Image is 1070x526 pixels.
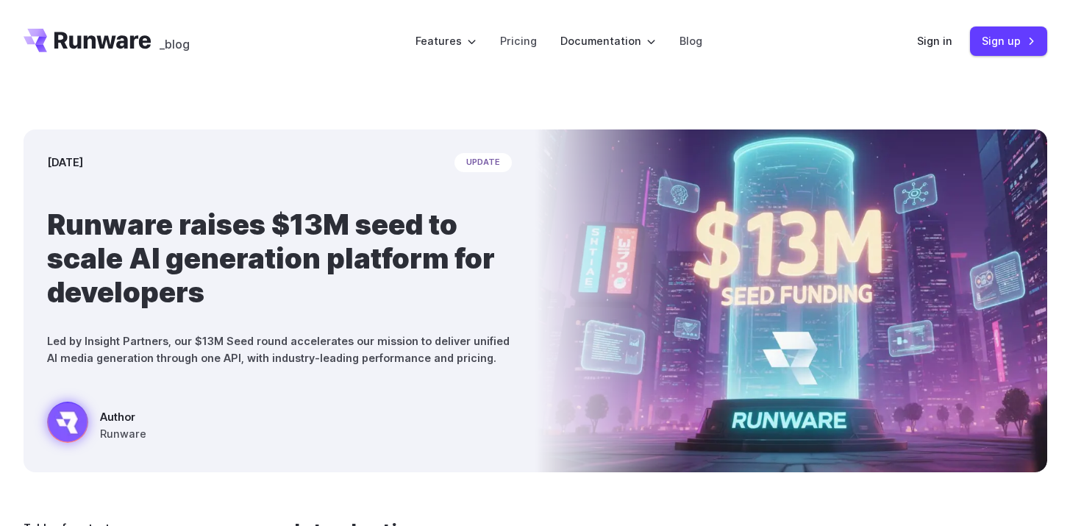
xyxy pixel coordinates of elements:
span: _blog [160,38,190,50]
a: Sign up [970,26,1047,55]
label: Documentation [560,32,656,49]
a: Futuristic city scene with neon lights showing Runware announcement of $13M seed funding in large... [47,402,146,449]
h1: Runware raises $13M seed to scale AI generation platform for developers [47,207,512,309]
a: Sign in [917,32,952,49]
a: _blog [160,29,190,52]
a: Pricing [500,32,537,49]
time: [DATE] [47,154,83,171]
p: Led by Insight Partners, our $13M Seed round accelerates our mission to deliver unified AI media ... [47,333,512,366]
a: Blog [680,32,702,49]
label: Features [415,32,477,49]
span: update [454,153,512,172]
span: Author [100,408,146,425]
span: Runware [100,425,146,442]
img: Futuristic city scene with neon lights showing Runware announcement of $13M seed funding in large... [535,129,1047,472]
a: Go to / [24,29,151,52]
